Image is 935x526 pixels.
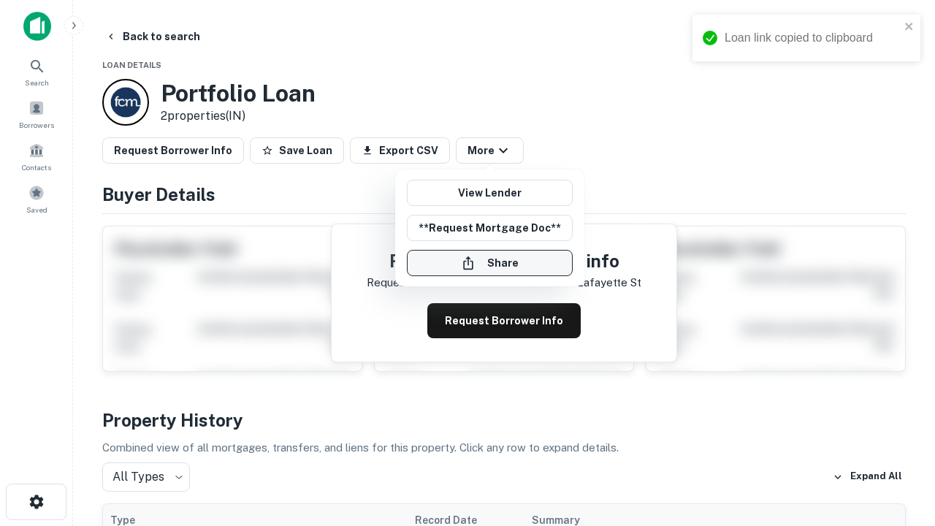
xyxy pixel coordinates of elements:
button: close [904,20,915,34]
a: View Lender [407,180,573,206]
iframe: Chat Widget [862,362,935,432]
button: **Request Mortgage Doc** [407,215,573,241]
button: Share [407,250,573,276]
div: Loan link copied to clipboard [725,29,900,47]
